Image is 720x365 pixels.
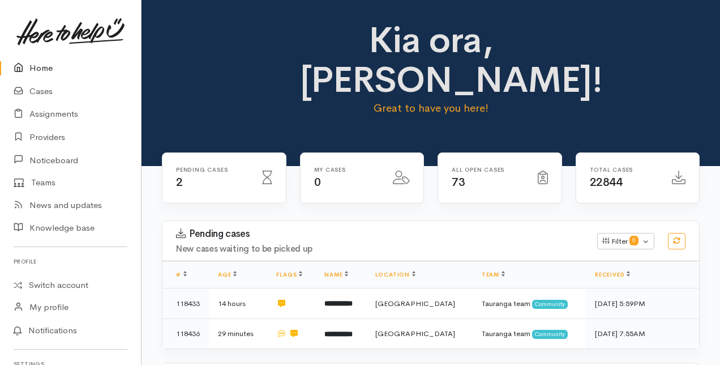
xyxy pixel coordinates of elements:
h4: New cases waiting to be picked up [176,244,584,254]
button: Filter0 [597,233,654,250]
a: Location [375,271,415,278]
span: 22844 [590,175,623,189]
td: 118433 [162,288,209,319]
a: Received [595,271,630,278]
a: # [176,271,187,278]
span: [GEOGRAPHIC_DATA] [375,299,455,308]
td: [DATE] 7:55AM [586,319,699,349]
span: Community [532,330,568,339]
a: Flags [276,271,302,278]
td: Tauranga team [473,288,586,319]
span: 2 [176,175,183,189]
a: Team [482,271,505,278]
td: [DATE] 5:59PM [586,288,699,319]
span: 0 [629,236,638,245]
span: 73 [452,175,465,189]
td: 14 hours [209,288,267,319]
span: 0 [314,175,321,189]
h1: Kia ora, [PERSON_NAME]! [300,20,562,100]
span: Community [532,300,568,309]
a: Name [324,271,348,278]
h3: Pending cases [176,228,584,240]
td: Tauranga team [473,319,586,349]
h6: Total cases [590,167,659,173]
td: 29 minutes [209,319,267,349]
h6: Pending cases [176,167,248,173]
span: [GEOGRAPHIC_DATA] [375,329,455,338]
h6: My cases [314,167,380,173]
p: Great to have you here! [300,100,562,116]
h6: Profile [14,254,127,269]
h6: All Open cases [452,167,524,173]
a: Age [218,271,237,278]
td: 118436 [162,319,209,349]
